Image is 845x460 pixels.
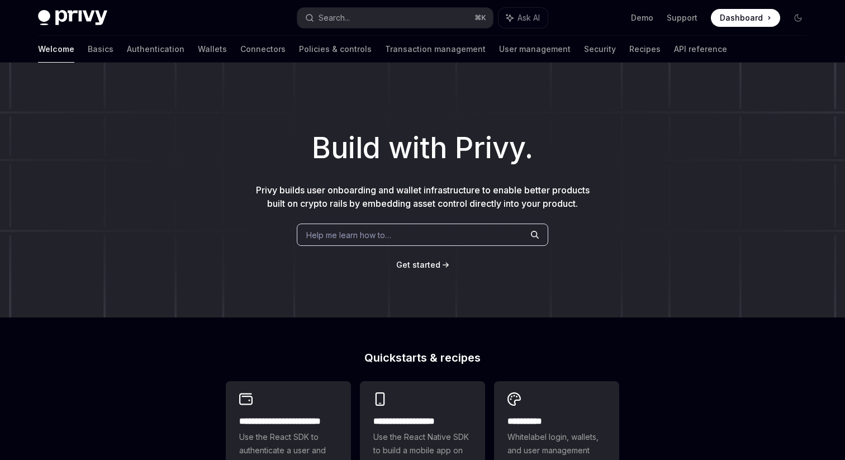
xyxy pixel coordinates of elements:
a: Basics [88,36,113,63]
a: Transaction management [385,36,486,63]
h1: Build with Privy. [18,126,827,170]
a: Authentication [127,36,184,63]
span: Dashboard [720,12,763,23]
a: Recipes [629,36,661,63]
a: Connectors [240,36,286,63]
a: Support [667,12,697,23]
button: Search...⌘K [297,8,493,28]
span: Ask AI [518,12,540,23]
button: Toggle dark mode [789,9,807,27]
div: Search... [319,11,350,25]
a: User management [499,36,571,63]
a: Get started [396,259,440,271]
span: Help me learn how to… [306,229,391,241]
a: API reference [674,36,727,63]
img: dark logo [38,10,107,26]
a: Security [584,36,616,63]
h2: Quickstarts & recipes [226,352,619,363]
a: Demo [631,12,653,23]
span: Get started [396,260,440,269]
button: Ask AI [499,8,548,28]
span: Privy builds user onboarding and wallet infrastructure to enable better products built on crypto ... [256,184,590,209]
a: Wallets [198,36,227,63]
a: Dashboard [711,9,780,27]
a: Welcome [38,36,74,63]
span: ⌘ K [474,13,486,22]
a: Policies & controls [299,36,372,63]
